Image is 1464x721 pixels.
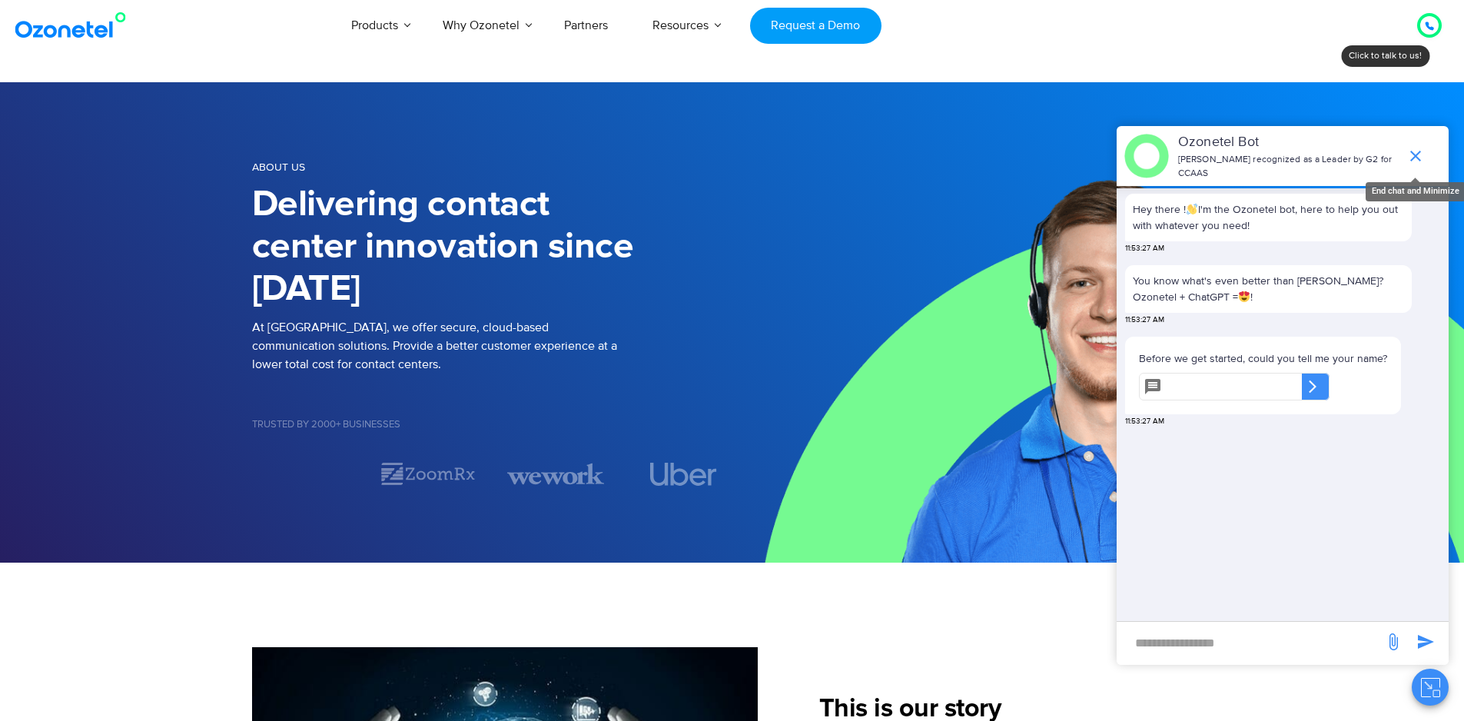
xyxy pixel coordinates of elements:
p: At [GEOGRAPHIC_DATA], we offer secure, cloud-based communication solutions. Provide a better cust... [252,318,732,374]
p: You know what's even better than [PERSON_NAME]? Ozonetel + ChatGPT = ! [1133,273,1404,305]
div: Image Carousel [252,460,732,487]
div: 2 / 7 [380,460,476,487]
img: zoomrx [380,460,476,487]
span: 11:53:27 AM [1125,243,1164,254]
div: 3 / 7 [507,460,604,487]
p: [PERSON_NAME] recognized as a Leader by G2 for CCAAS [1178,153,1399,181]
button: Close chat [1412,669,1449,706]
img: 😍 [1239,291,1250,302]
img: 👋 [1187,204,1197,214]
h1: Delivering contact center innovation since [DATE] [252,184,732,311]
img: wework [507,460,604,487]
span: send message [1410,626,1441,657]
div: new-msg-input [1124,630,1376,657]
span: 11:53:27 AM [1125,416,1164,427]
p: Ozonetel Bot [1178,132,1399,153]
h5: Trusted by 2000+ Businesses [252,420,732,430]
a: Request a Demo [750,8,881,44]
img: uber [650,463,717,486]
span: About us [252,161,305,174]
span: end chat or minimize [1400,141,1431,171]
div: 1 / 7 [252,465,349,483]
span: 11:53:27 AM [1125,314,1164,326]
div: 4 / 7 [635,463,732,486]
p: Hey there ! I'm the Ozonetel bot, here to help you out with whatever you need! [1133,201,1404,234]
span: send message [1378,626,1409,657]
img: header [1124,134,1169,178]
p: Before we get started, could you tell me your name? [1139,351,1387,367]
